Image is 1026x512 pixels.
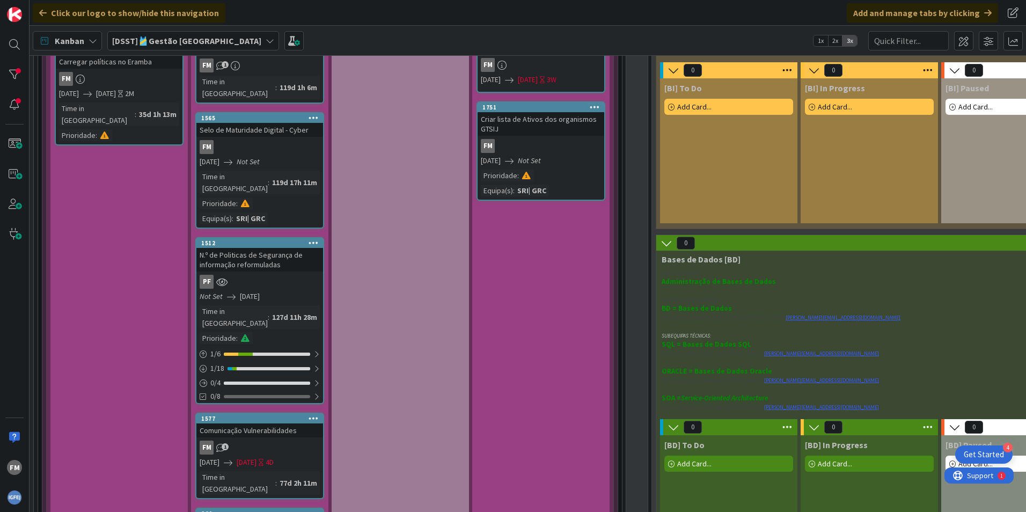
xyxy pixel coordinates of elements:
[23,2,49,14] span: Support
[210,363,224,374] span: 1 / 18
[805,440,868,450] span: [BD] In Progress
[200,156,219,167] span: [DATE]
[764,377,879,384] a: [PERSON_NAME][EMAIL_ADDRESS][DOMAIN_NAME]
[677,459,712,469] span: Add Card...
[200,291,223,301] i: Not Set
[824,421,842,434] span: 0
[125,88,134,99] div: 2M
[786,314,900,321] a: [PERSON_NAME][EMAIL_ADDRESS][DOMAIN_NAME]
[481,74,501,85] span: [DATE]
[268,311,269,323] span: :
[805,83,865,93] span: [BI] In Progress
[662,377,764,384] span: [Responsável de Subequipa] [PERSON_NAME] |
[814,35,828,46] span: 1x
[200,140,214,154] div: FM
[196,441,323,455] div: FM
[478,112,604,136] div: Criar lista de Ativos dos organismos GTSIJ
[222,61,229,68] span: 1
[275,477,277,489] span: :
[200,457,219,468] span: [DATE]
[237,157,260,166] i: Not Set
[662,314,786,321] span: [Responsável de [GEOGRAPHIC_DATA]] [PERSON_NAME] |
[662,277,776,286] strong: Administração de Bases de Dados
[481,170,517,181] div: Prioridade
[196,248,323,272] div: N.º de Politicas de Segurança de informação reformuladas
[236,198,238,209] span: :
[59,72,73,86] div: FM
[481,155,501,166] span: [DATE]
[818,102,852,112] span: Add Card...
[200,58,214,72] div: FM
[847,3,998,23] div: Add and manage tabs by clicking
[662,332,711,339] em: SUBEQUIPAS TÉCNICAS:
[478,103,604,136] div: 1751Criar lista de Ativos dos organismos GTSIJ
[1003,443,1013,452] div: 4
[200,198,236,209] div: Prioridade
[275,82,277,93] span: :
[196,238,323,248] div: 1512
[663,269,702,276] em: ÁREA DE ATUAÇÃO:
[200,171,268,194] div: Time in [GEOGRAPHIC_DATA]
[196,414,323,423] div: 1577
[684,421,702,434] span: 0
[56,55,182,69] div: Carregar políticas no Eramba
[196,347,323,361] div: 1/6
[222,443,229,450] span: 1
[210,377,221,389] span: 0 / 4
[200,305,268,329] div: Time in [GEOGRAPHIC_DATA]
[7,490,22,505] img: avatar
[201,415,323,422] div: 1577
[136,108,179,120] div: 35d 1h 13m
[518,156,541,165] i: Not Set
[481,185,513,196] div: Equipa(s)
[201,239,323,247] div: 1512
[818,459,852,469] span: Add Card...
[518,74,538,85] span: [DATE]
[200,441,214,455] div: FM
[200,76,275,99] div: Time in [GEOGRAPHIC_DATA]
[965,64,983,77] span: 0
[681,393,768,403] em: Service-Oriented Architecture
[662,304,732,313] strong: BD = Bases de Dados
[200,332,236,344] div: Prioridade
[237,457,256,468] span: [DATE]
[201,114,323,122] div: 1565
[112,35,261,46] b: [DSST]🎽Gestão [GEOGRAPHIC_DATA]
[96,88,116,99] span: [DATE]
[677,237,695,250] span: 0
[7,460,22,475] div: FM
[200,275,214,289] div: PF
[481,58,495,72] div: FM
[515,185,549,196] div: SRI| GRC
[232,213,233,224] span: :
[764,404,879,411] a: [PERSON_NAME][EMAIL_ADDRESS][DOMAIN_NAME]
[958,459,993,469] span: Add Card...
[33,3,225,23] div: Click our logo to show/hide this navigation
[196,113,323,137] div: 1565Selo de Maturidade Digital - Cyber
[55,34,84,47] span: Kanban
[196,376,323,390] div: 0/4
[269,177,320,188] div: 119d 17h 11m
[196,58,323,72] div: FM
[547,74,556,85] div: 3W
[964,449,1004,460] div: Get Started
[965,421,983,434] span: 0
[196,113,323,123] div: 1565
[56,4,58,13] div: 1
[664,83,702,93] span: [BI] To Do
[513,185,515,196] span: :
[677,102,712,112] span: Add Card...
[233,213,268,224] div: SRI| GRC
[946,440,992,450] span: [BD] Paused
[277,82,320,93] div: 119d 1h 6m
[135,108,136,120] span: :
[842,35,857,46] span: 3x
[958,102,993,112] span: Add Card...
[478,139,604,153] div: FM
[196,423,323,437] div: Comunicação Vulnerabilidades
[662,404,764,411] span: [Responsável de Subequipa] [PERSON_NAME] |
[955,445,1013,464] div: Open Get Started checklist, remaining modules: 4
[517,170,519,181] span: :
[210,391,221,402] span: 0/8
[196,414,323,437] div: 1577Comunicação Vulnerabilidades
